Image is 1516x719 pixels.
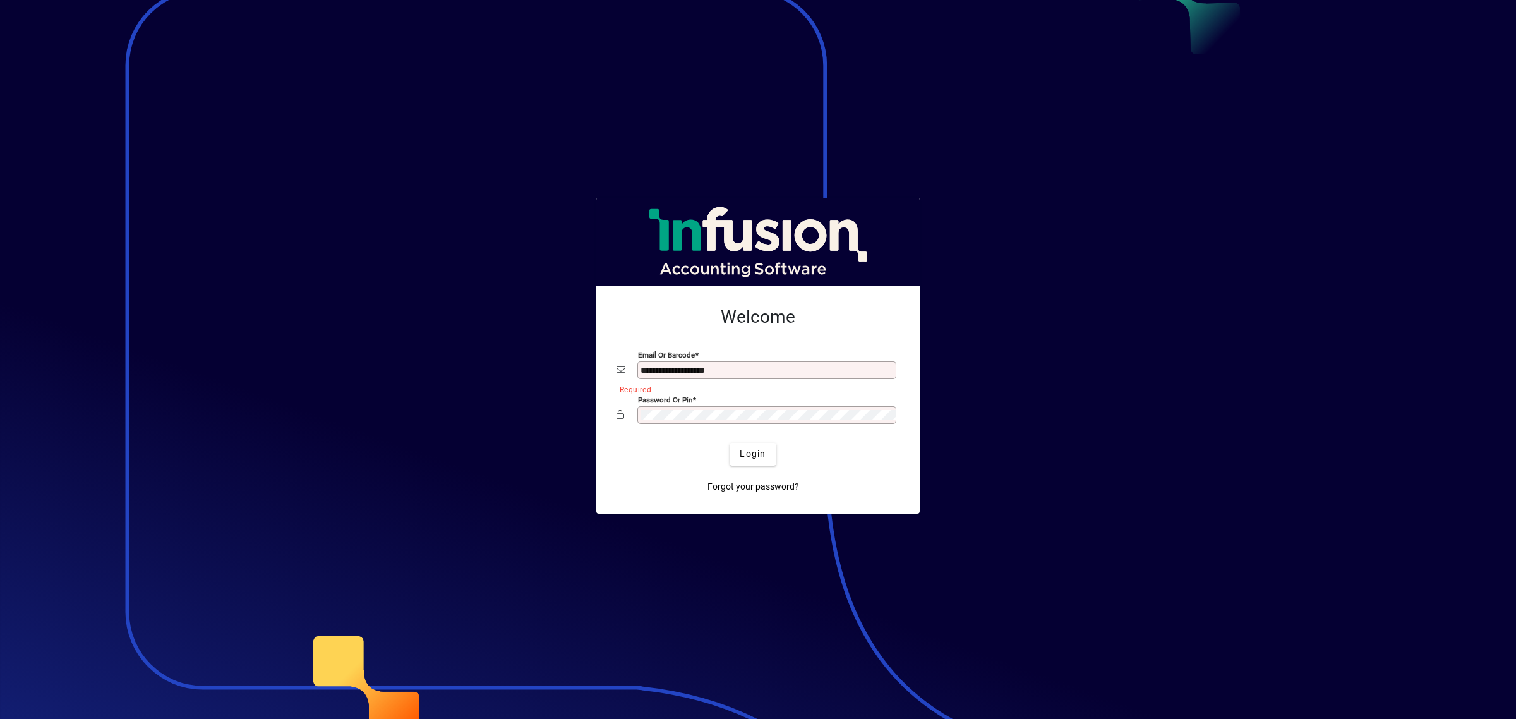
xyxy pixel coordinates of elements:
[740,447,766,461] span: Login
[638,395,692,404] mat-label: Password or Pin
[730,443,776,466] button: Login
[702,476,804,498] a: Forgot your password?
[620,382,889,396] mat-error: Required
[617,306,899,328] h2: Welcome
[707,480,799,493] span: Forgot your password?
[638,350,695,359] mat-label: Email or Barcode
